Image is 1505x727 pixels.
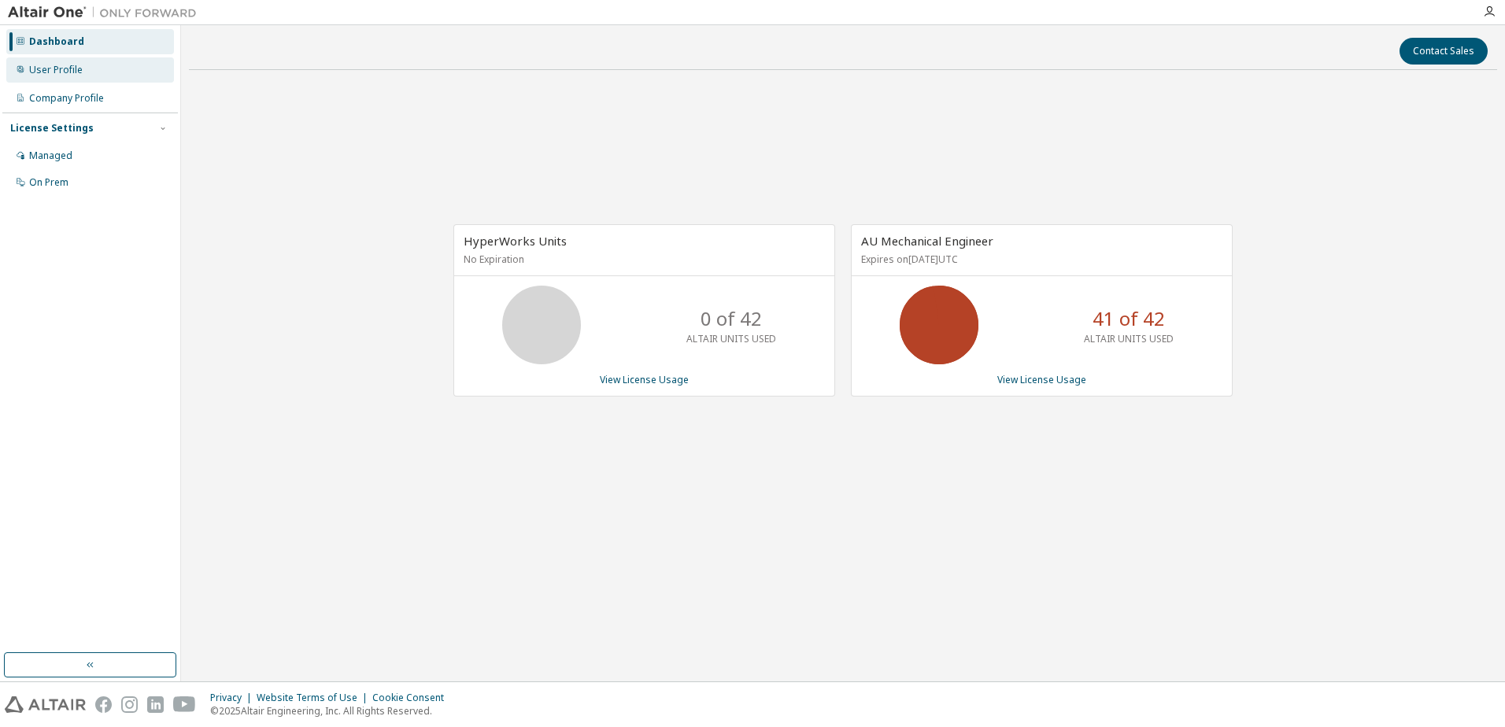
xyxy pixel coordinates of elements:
div: Managed [29,149,72,162]
div: Privacy [210,692,257,704]
span: AU Mechanical Engineer [861,233,993,249]
p: 0 of 42 [701,305,762,332]
p: No Expiration [464,253,821,266]
div: Website Terms of Use [257,692,372,704]
p: ALTAIR UNITS USED [1084,332,1174,345]
div: Company Profile [29,92,104,105]
button: Contact Sales [1400,38,1488,65]
p: 41 of 42 [1093,305,1165,332]
p: © 2025 Altair Engineering, Inc. All Rights Reserved. [210,704,453,718]
img: Altair One [8,5,205,20]
a: View License Usage [600,373,689,386]
img: youtube.svg [173,696,196,713]
img: altair_logo.svg [5,696,86,713]
div: User Profile [29,64,83,76]
a: View License Usage [997,373,1086,386]
div: License Settings [10,122,94,135]
span: HyperWorks Units [464,233,567,249]
div: Cookie Consent [372,692,453,704]
p: Expires on [DATE] UTC [861,253,1218,266]
img: facebook.svg [95,696,112,713]
div: Dashboard [29,35,84,48]
img: instagram.svg [121,696,138,713]
div: On Prem [29,176,68,189]
img: linkedin.svg [147,696,164,713]
p: ALTAIR UNITS USED [686,332,776,345]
